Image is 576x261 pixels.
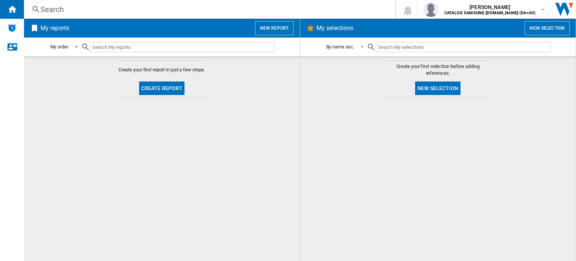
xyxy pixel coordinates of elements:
input: Search My reports [90,42,274,52]
img: profile.jpg [423,2,438,17]
div: My order [50,44,68,50]
h2: My selections [315,21,355,35]
input: Search My selections [376,42,550,52]
b: CATALOG SAMSUNG [DOMAIN_NAME] (DA+AV) [444,11,535,15]
button: New selection [415,81,460,95]
button: Create report [139,81,185,95]
span: Create your first selection before adding references. [385,63,490,77]
h2: My reports [39,21,70,35]
div: Search [40,4,376,15]
img: alerts-logo.svg [7,23,16,32]
span: [PERSON_NAME] [444,3,535,11]
div: By name asc. [326,44,354,50]
span: Create your first report in just a few steps. [118,66,205,73]
button: New selection [525,21,570,35]
button: New report [255,21,294,35]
